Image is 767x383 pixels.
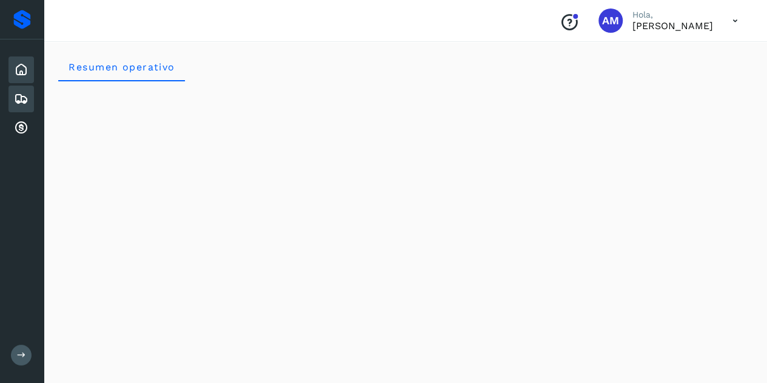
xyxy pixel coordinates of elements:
p: Angele Monserrat Manriquez Bisuett [632,20,713,32]
div: Cuentas por cobrar [8,115,34,141]
div: Inicio [8,56,34,83]
div: Embarques [8,86,34,112]
p: Hola, [632,10,713,20]
span: Resumen operativo [68,61,175,73]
